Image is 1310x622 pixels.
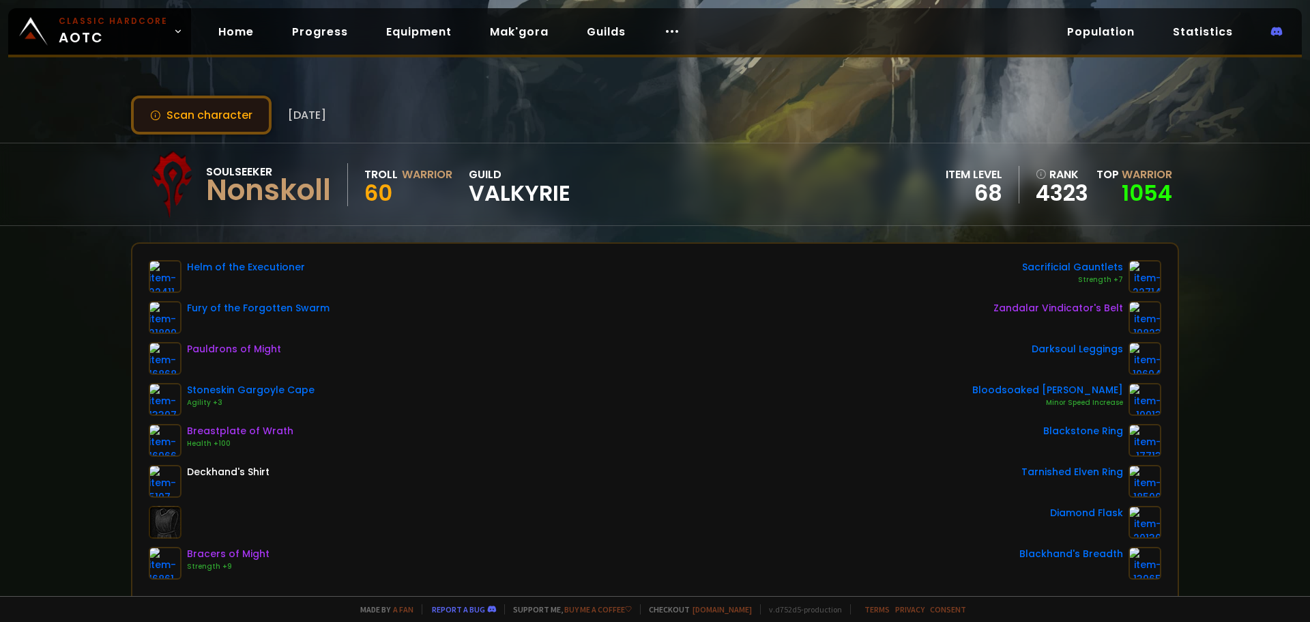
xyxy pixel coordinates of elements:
[207,18,265,46] a: Home
[393,604,413,614] a: a fan
[187,424,293,438] div: Breastplate of Wrath
[1036,166,1088,183] div: rank
[149,383,181,416] img: item-13397
[576,18,637,46] a: Guilds
[149,465,181,498] img: item-5107
[504,604,632,614] span: Support me,
[564,604,632,614] a: Buy me a coffee
[281,18,359,46] a: Progress
[352,604,413,614] span: Made by
[1019,547,1123,561] div: Blackhand's Breadth
[187,561,270,572] div: Strength +9
[149,424,181,457] img: item-16966
[149,342,181,375] img: item-16868
[972,383,1123,397] div: Bloodsoaked [PERSON_NAME]
[1129,465,1161,498] img: item-18500
[149,260,181,293] img: item-22411
[187,260,305,274] div: Helm of the Executioner
[288,107,326,124] span: [DATE]
[1129,260,1161,293] img: item-22714
[206,163,331,180] div: Soulseeker
[1021,465,1123,479] div: Tarnished Elven Ring
[187,301,330,315] div: Fury of the Forgotten Swarm
[1129,383,1161,416] img: item-19913
[149,301,181,334] img: item-21809
[1122,178,1172,208] a: 1054
[1129,547,1161,580] img: item-13965
[760,604,842,614] span: v. d752d5 - production
[1122,167,1172,182] span: Warrior
[1056,18,1146,46] a: Population
[1096,166,1172,183] div: Top
[1022,260,1123,274] div: Sacrificial Gauntlets
[469,166,570,203] div: guild
[1162,18,1244,46] a: Statistics
[972,397,1123,408] div: Minor Speed Increase
[469,183,570,203] span: Valkyrie
[864,604,890,614] a: Terms
[131,96,272,135] button: Scan character
[149,547,181,580] img: item-16861
[8,8,191,55] a: Classic HardcoreAOTC
[1129,424,1161,457] img: item-17713
[402,166,452,183] div: Warrior
[187,465,270,479] div: Deckhand's Shirt
[187,397,315,408] div: Agility +3
[364,178,392,208] span: 60
[993,301,1123,315] div: Zandalar Vindicator's Belt
[946,183,1002,203] div: 68
[206,180,331,201] div: Nonskoll
[1032,342,1123,356] div: Darksoul Leggings
[187,342,281,356] div: Pauldrons of Might
[946,166,1002,183] div: item level
[187,547,270,561] div: Bracers of Might
[187,438,293,449] div: Health +100
[930,604,966,614] a: Consent
[1036,183,1088,203] a: 4323
[1022,274,1123,285] div: Strength +7
[432,604,485,614] a: Report a bug
[375,18,463,46] a: Equipment
[895,604,925,614] a: Privacy
[1129,342,1161,375] img: item-19694
[479,18,559,46] a: Mak'gora
[1050,506,1123,520] div: Diamond Flask
[187,383,315,397] div: Stoneskin Gargoyle Cape
[1129,301,1161,334] img: item-19823
[59,15,168,27] small: Classic Hardcore
[640,604,752,614] span: Checkout
[59,15,168,48] span: AOTC
[364,166,398,183] div: Troll
[693,604,752,614] a: [DOMAIN_NAME]
[1043,424,1123,438] div: Blackstone Ring
[1129,506,1161,539] img: item-20130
